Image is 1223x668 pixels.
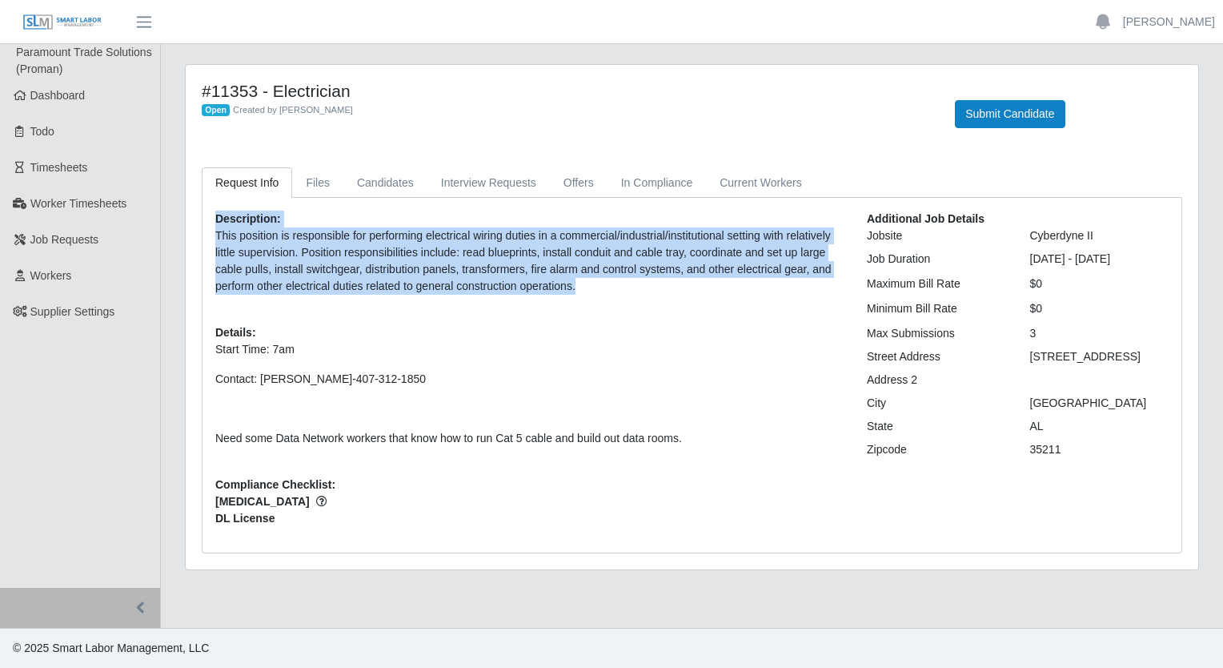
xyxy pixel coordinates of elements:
[215,478,335,491] b: Compliance Checklist:
[1018,348,1181,365] div: [STREET_ADDRESS]
[1018,300,1181,317] div: $0
[1018,418,1181,435] div: AL
[855,372,1018,388] div: Address 2
[855,325,1018,342] div: Max Submissions
[427,167,550,199] a: Interview Requests
[22,14,102,31] img: SLM Logo
[30,161,88,174] span: Timesheets
[30,89,86,102] span: Dashboard
[30,197,126,210] span: Worker Timesheets
[855,300,1018,317] div: Minimum Bill Rate
[30,305,115,318] span: Supplier Settings
[855,276,1018,292] div: Maximum Bill Rate
[855,348,1018,365] div: Street Address
[706,167,815,199] a: Current Workers
[215,212,281,225] b: Description:
[215,227,843,295] p: This position is responsible for performing electrical wiring duties in a commercial/industrial/i...
[1123,14,1215,30] a: [PERSON_NAME]
[233,105,353,115] span: Created by [PERSON_NAME]
[202,104,230,117] span: Open
[550,167,607,199] a: Offers
[215,326,256,339] b: Details:
[855,251,1018,268] div: Job Duration
[202,167,292,199] a: Request Info
[867,212,984,225] b: Additional Job Details
[215,371,843,388] p: Contact: [PERSON_NAME]-407-312-1850
[30,125,54,138] span: Todo
[215,493,843,510] span: [MEDICAL_DATA]
[215,510,843,527] span: DL License
[607,167,707,199] a: In Compliance
[343,167,427,199] a: Candidates
[1018,227,1181,244] div: Cyberdyne II
[202,81,931,101] h4: #11353 - Electrician
[955,100,1065,128] button: Submit Candidate
[1018,251,1181,268] div: [DATE] - [DATE]
[855,418,1018,435] div: State
[16,46,152,75] span: Paramount Trade Solutions (Proman)
[1018,276,1181,292] div: $0
[30,269,72,282] span: Workers
[30,233,99,246] span: Job Requests
[1018,441,1181,458] div: 35211
[1018,395,1181,412] div: [GEOGRAPHIC_DATA]
[215,341,843,358] p: Start Time: 7am
[855,441,1018,458] div: Zipcode
[215,430,843,447] p: Need some Data Network workers that know how to run Cat 5 cable and build out data rooms.
[292,167,343,199] a: Files
[13,642,209,654] span: © 2025 Smart Labor Management, LLC
[1018,325,1181,342] div: 3
[855,395,1018,412] div: City
[855,227,1018,244] div: Jobsite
